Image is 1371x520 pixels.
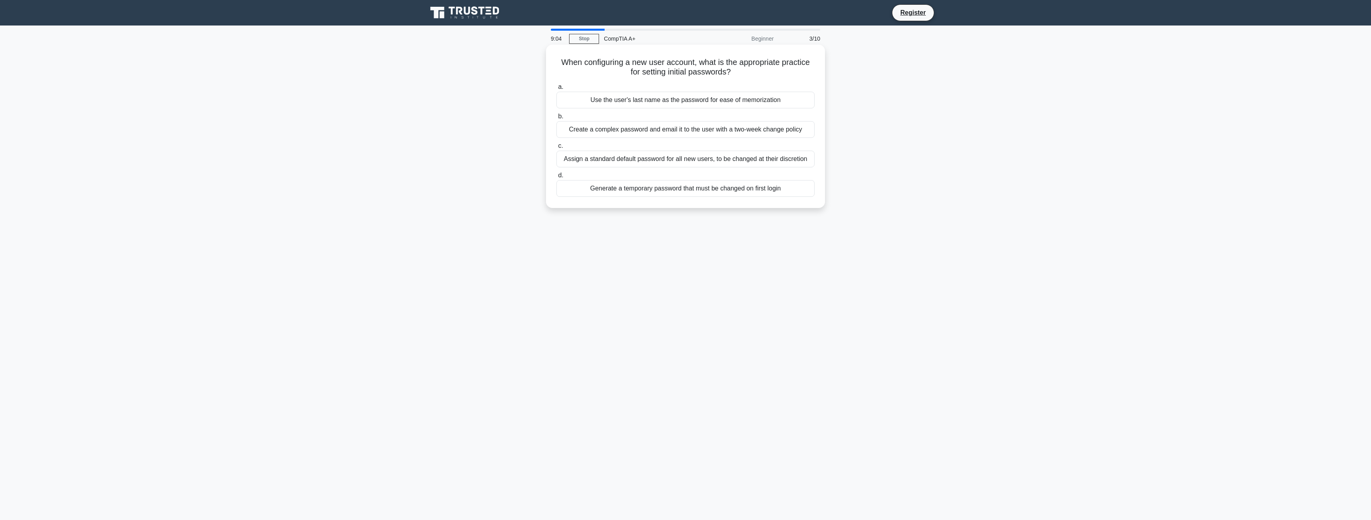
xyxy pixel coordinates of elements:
[556,180,815,197] div: Generate a temporary password that must be changed on first login
[558,142,563,149] span: c.
[558,83,563,90] span: a.
[546,31,569,47] div: 9:04
[896,8,931,18] a: Register
[709,31,778,47] div: Beginner
[569,34,599,44] a: Stop
[558,113,563,120] span: b.
[778,31,825,47] div: 3/10
[599,31,709,47] div: CompTIA A+
[556,92,815,108] div: Use the user's last name as the password for ease of memorization
[556,121,815,138] div: Create a complex password and email it to the user with a two-week change policy
[556,57,815,77] h5: When configuring a new user account, what is the appropriate practice for setting initial passwords?
[558,172,563,179] span: d.
[556,151,815,167] div: Assign a standard default password for all new users, to be changed at their discretion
